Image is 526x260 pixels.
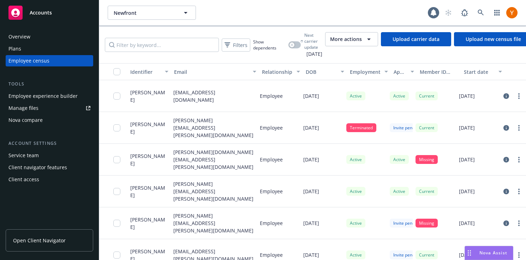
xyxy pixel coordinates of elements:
div: Invite pending [390,219,424,227]
div: Active [390,155,409,164]
a: circleInformation [502,219,510,227]
a: circleInformation [502,155,510,164]
p: [DATE] [459,219,475,227]
input: Toggle Row Selected [113,124,120,131]
p: [DATE] [303,219,319,227]
div: Relationship [262,68,292,76]
div: Current [416,187,438,196]
a: Overview [6,31,93,42]
span: Accounts [30,10,52,16]
div: Drag to move [465,246,474,260]
div: Active [346,219,365,227]
a: more [515,92,523,100]
a: circleInformation [502,92,510,100]
input: Select all [113,68,120,75]
a: Switch app [490,6,504,20]
span: Show dependents [253,39,286,51]
a: Accounts [6,3,93,23]
p: [DATE] [303,251,319,259]
div: DOB [306,68,336,76]
a: more [515,219,523,227]
p: [DATE] [459,92,475,100]
button: Email [171,63,259,80]
span: [PERSON_NAME] [130,89,168,104]
div: Email [174,68,249,76]
div: Overview [8,31,30,42]
p: [PERSON_NAME][EMAIL_ADDRESS][PERSON_NAME][DOMAIN_NAME] [173,212,254,234]
a: Client navigator features [6,162,93,173]
div: Current [416,250,438,259]
input: Filter by keyword... [105,38,219,52]
div: Invite pending [390,250,424,259]
a: Service team [6,150,93,161]
button: Nova Assist [465,246,513,260]
span: Filters [223,40,249,50]
div: Active [390,91,409,100]
a: circleInformation [502,187,510,196]
p: [DATE] [459,124,475,131]
a: more [515,251,523,259]
a: Manage files [6,102,93,114]
p: Employee [260,251,283,259]
div: Active [346,155,365,164]
span: Next carrier update [304,32,322,50]
p: Employee [260,219,283,227]
p: [DATE] [303,156,319,163]
button: More actions [325,32,378,46]
p: [PERSON_NAME][EMAIL_ADDRESS][PERSON_NAME][DOMAIN_NAME] [173,117,254,139]
button: Employment [347,63,391,80]
a: Report a Bug [458,6,472,20]
a: Employee census [6,55,93,66]
div: Terminated [346,123,376,132]
div: Active [346,187,365,196]
a: Employee experience builder [6,90,93,102]
img: photo [506,7,518,18]
a: Nova compare [6,114,93,126]
span: [PERSON_NAME] [130,120,168,135]
div: Active [390,187,409,196]
span: [PERSON_NAME] [130,152,168,167]
p: [PERSON_NAME][EMAIL_ADDRESS][PERSON_NAME][DOMAIN_NAME] [173,180,254,202]
span: More actions [330,36,362,43]
button: App status [391,63,417,80]
a: circleInformation [502,124,510,132]
a: Client access [6,174,93,185]
div: Manage files [8,102,38,114]
p: [DATE] [459,188,475,195]
button: Relationship [259,63,303,80]
p: Employee [260,188,283,195]
div: Identifier [130,68,161,76]
div: Current [416,91,438,100]
span: Open Client Navigator [13,237,66,244]
p: [EMAIL_ADDRESS][DOMAIN_NAME] [173,89,254,104]
div: Service team [8,150,39,161]
p: [PERSON_NAME][DOMAIN_NAME][EMAIL_ADDRESS][PERSON_NAME][DOMAIN_NAME] [173,148,254,171]
button: Member ID status [417,63,461,80]
p: Employee [260,124,283,131]
div: Member ID status [420,68,458,76]
span: Nova Assist [479,250,507,256]
button: Filters [222,39,250,52]
div: Start date [464,68,494,76]
div: Employment [350,68,380,76]
a: more [515,155,523,164]
div: App status [394,68,407,76]
div: Nova compare [8,114,43,126]
div: Invite pending [390,123,424,132]
div: Active [346,250,365,259]
a: more [515,187,523,196]
div: Employee census [8,55,49,66]
div: Tools [6,81,93,88]
div: Client navigator features [8,162,67,173]
a: Search [474,6,488,20]
input: Toggle Row Selected [113,252,120,259]
span: [DATE] [301,50,322,58]
button: Start date [461,63,505,80]
button: Newfront [108,6,196,20]
p: [DATE] [303,188,319,195]
a: more [515,124,523,132]
p: Employee [260,156,283,163]
a: Plans [6,43,93,54]
input: Toggle Row Selected [113,93,120,100]
span: Filters [233,41,247,49]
